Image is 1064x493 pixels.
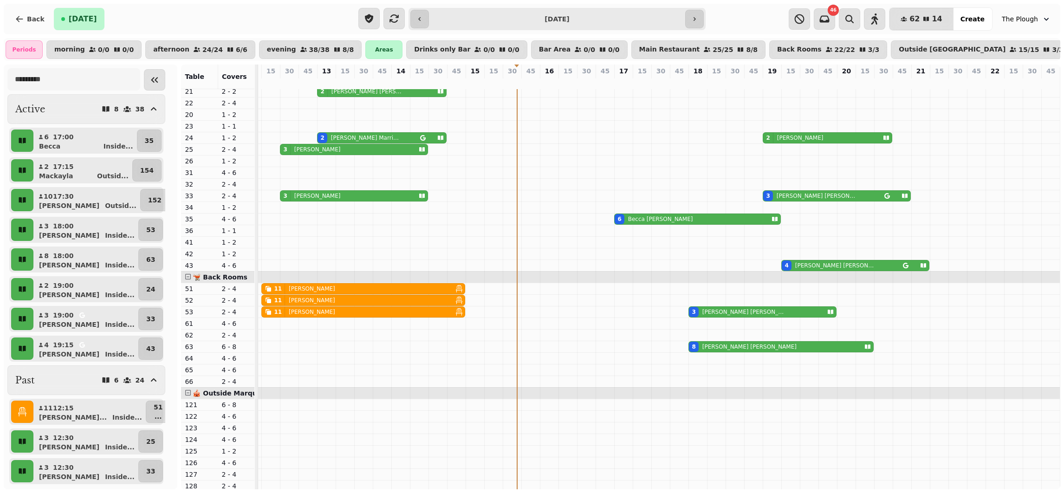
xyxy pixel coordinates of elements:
[185,249,214,259] p: 42
[146,344,155,353] p: 43
[617,215,621,223] div: 6
[331,134,399,142] p: [PERSON_NAME] Marriott
[53,132,74,142] p: 17:00
[221,342,251,351] p: 6 - 8
[879,66,888,76] p: 30
[490,78,497,87] p: 0
[489,66,498,76] p: 15
[146,255,155,264] p: 63
[53,192,74,201] p: 17:30
[294,146,341,153] p: [PERSON_NAME]
[1052,46,1064,53] p: 3 / 3
[44,192,49,201] p: 10
[98,46,110,53] p: 0 / 0
[657,78,664,87] p: 10
[114,106,119,112] p: 8
[267,46,296,53] p: evening
[283,192,287,200] div: 3
[805,66,814,76] p: 30
[105,442,135,452] p: Inside ...
[44,463,49,472] p: 3
[53,311,74,320] p: 19:00
[185,73,204,80] span: Table
[935,66,944,76] p: 15
[294,192,341,200] p: [PERSON_NAME]
[185,319,214,328] p: 61
[954,66,962,76] p: 30
[136,106,144,112] p: 38
[146,285,155,294] p: 24
[991,66,999,76] p: 22
[193,389,266,397] span: 🎪 Outside Marquee
[289,297,335,304] p: [PERSON_NAME]
[960,16,985,22] span: Create
[193,273,247,281] span: 🫕 Back Rooms
[39,201,99,210] p: [PERSON_NAME]
[692,343,695,350] div: 8
[221,296,251,305] p: 2 - 4
[991,78,999,87] p: 0
[185,284,214,293] p: 51
[323,78,330,87] p: 7
[221,354,251,363] p: 4 - 6
[1019,46,1039,53] p: 15 / 15
[835,46,855,53] p: 22 / 22
[105,320,135,329] p: Inside ...
[795,262,876,269] p: [PERSON_NAME] [PERSON_NAME]
[7,8,52,30] button: Back
[702,343,797,350] p: [PERSON_NAME] [PERSON_NAME]
[44,403,49,413] p: 11
[702,308,787,316] p: [PERSON_NAME] [PERSON_NAME]
[35,308,136,330] button: 319:00[PERSON_NAME]Inside...
[750,78,757,87] p: 0
[105,260,135,270] p: Inside ...
[221,238,251,247] p: 1 - 2
[53,403,74,413] p: 12:15
[221,191,251,201] p: 2 - 4
[236,46,247,53] p: 6 / 6
[35,460,136,482] button: 312:30[PERSON_NAME]Inside...
[1046,66,1055,76] p: 45
[365,40,402,59] div: Areas
[824,78,831,87] p: 0
[146,401,170,423] button: 51...
[185,156,214,166] p: 26
[638,66,647,76] p: 15
[185,180,214,189] p: 32
[786,66,795,76] p: 15
[309,46,330,53] p: 38 / 38
[274,285,282,292] div: 11
[185,400,214,409] p: 121
[694,66,702,76] p: 18
[359,66,368,76] p: 30
[527,78,534,87] p: 0
[53,162,74,171] p: 17:15
[138,278,163,300] button: 24
[44,162,49,171] p: 2
[304,66,312,76] p: 45
[35,430,136,453] button: 312:30[PERSON_NAME]Inside...
[601,66,610,76] p: 45
[434,78,441,87] p: 0
[805,78,813,87] p: 0
[105,290,135,299] p: Inside ...
[842,66,851,76] p: 20
[54,8,104,30] button: [DATE]
[39,290,99,299] p: [PERSON_NAME]
[97,171,129,181] p: Outsid ...
[54,46,85,53] p: morning
[145,40,255,59] button: afternoon24/246/6
[221,98,251,108] p: 2 - 4
[601,78,609,87] p: 0
[221,122,251,131] p: 1 - 1
[731,66,740,76] p: 30
[889,8,954,30] button: 6214
[471,78,479,87] p: 0
[483,46,495,53] p: 0 / 0
[185,296,214,305] p: 52
[289,285,335,292] p: [PERSON_NAME]
[185,98,214,108] p: 22
[539,46,571,53] p: Bar Area
[136,377,144,383] p: 24
[415,66,424,76] p: 15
